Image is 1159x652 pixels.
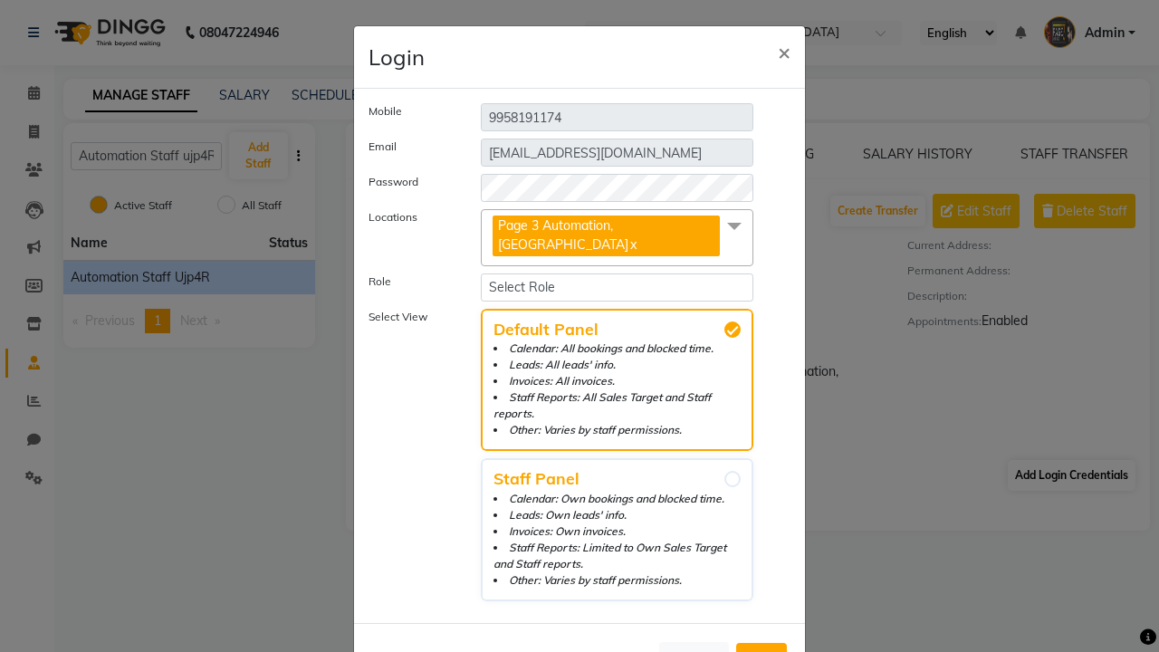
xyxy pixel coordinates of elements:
[493,523,741,540] li: Invoices: Own invoices.
[355,103,467,124] label: Mobile
[498,217,628,253] span: Page 3 Automation, [GEOGRAPHIC_DATA]
[355,309,467,601] label: Select View
[493,491,741,507] li: Calendar: Own bookings and blocked time.
[724,321,741,338] input: Default PanelCalendar: All bookings and blocked time.Leads: All leads' info.Invoices: All invoice...
[355,174,467,195] label: Password
[493,389,741,422] li: Staff Reports: All Sales Target and Staff reports.
[369,41,425,73] h4: Login
[355,209,467,259] label: Locations
[493,572,741,589] li: Other: Varies by staff permissions.
[778,38,790,65] span: ×
[481,139,753,167] input: Email
[724,471,741,487] input: Staff PanelCalendar: Own bookings and blocked time.Leads: Own leads' info.Invoices: Own invoices....
[493,422,741,438] li: Other: Varies by staff permissions.
[493,321,741,338] span: Default Panel
[481,103,753,131] input: Mobile
[493,471,741,487] span: Staff Panel
[763,26,805,77] button: Close
[493,373,741,389] li: Invoices: All invoices.
[628,236,637,253] a: x
[355,139,467,159] label: Email
[355,273,467,294] label: Role
[493,340,741,357] li: Calendar: All bookings and blocked time.
[493,540,741,572] li: Staff Reports: Limited to Own Sales Target and Staff reports.
[493,507,741,523] li: Leads: Own leads' info.
[493,357,741,373] li: Leads: All leads' info.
